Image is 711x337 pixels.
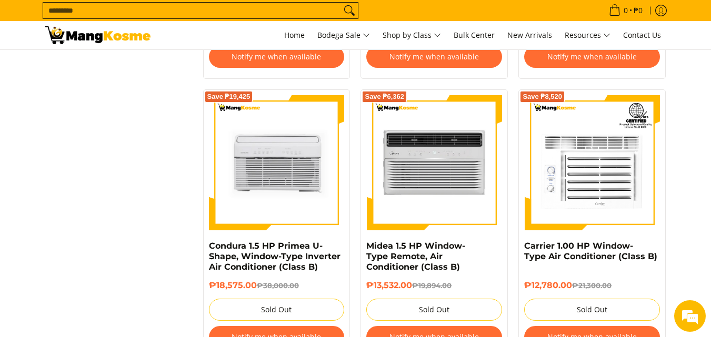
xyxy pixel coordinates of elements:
[366,46,502,68] button: Notify me when available
[61,101,145,208] span: We're online!
[523,94,562,100] span: Save ₱8,520
[572,281,612,290] del: ₱21,300.00
[622,7,629,14] span: 0
[524,280,660,291] h6: ₱12,780.00
[341,3,358,18] button: Search
[524,299,660,321] button: Sold Out
[377,21,446,49] a: Shop by Class
[209,95,345,231] img: Condura 1.5 HP Primea U-Shape, Window-Type Inverter Air Conditioner (Class B)
[502,21,557,49] a: New Arrivals
[279,21,310,49] a: Home
[632,7,644,14] span: ₱0
[207,94,251,100] span: Save ₱19,425
[366,299,502,321] button: Sold Out
[507,30,552,40] span: New Arrivals
[209,46,345,68] button: Notify me when available
[257,281,299,290] del: ₱38,000.00
[565,29,610,42] span: Resources
[524,46,660,68] button: Notify me when available
[45,26,151,44] img: Bodega Sale Aircon l Mang Kosme: Home Appliances Warehouse Sale Window Type | Page 2
[412,281,452,290] del: ₱19,894.00
[524,95,660,231] img: Carrier 1.00 HP Window-Type Air Conditioner (Class B)
[55,59,177,73] div: Chat with us now
[209,241,341,272] a: Condura 1.5 HP Primea U-Shape, Window-Type Inverter Air Conditioner (Class B)
[618,21,666,49] a: Contact Us
[559,21,616,49] a: Resources
[161,21,666,49] nav: Main Menu
[365,94,404,100] span: Save ₱6,362
[366,241,465,272] a: Midea 1.5 HP Window-Type Remote, Air Conditioner (Class B)
[173,5,198,30] div: Minimize live chat window
[383,29,441,42] span: Shop by Class
[524,241,657,261] a: Carrier 1.00 HP Window-Type Air Conditioner (Class B)
[448,21,500,49] a: Bulk Center
[209,299,345,321] button: Sold Out
[623,30,661,40] span: Contact Us
[606,5,646,16] span: •
[312,21,375,49] a: Bodega Sale
[454,30,495,40] span: Bulk Center
[284,30,305,40] span: Home
[366,280,502,291] h6: ₱13,532.00
[5,225,201,262] textarea: Type your message and hit 'Enter'
[366,95,502,231] img: Midea 1.5 HP Window-Type Remote, Air Conditioner (Class B)
[317,29,370,42] span: Bodega Sale
[209,280,345,291] h6: ₱18,575.00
